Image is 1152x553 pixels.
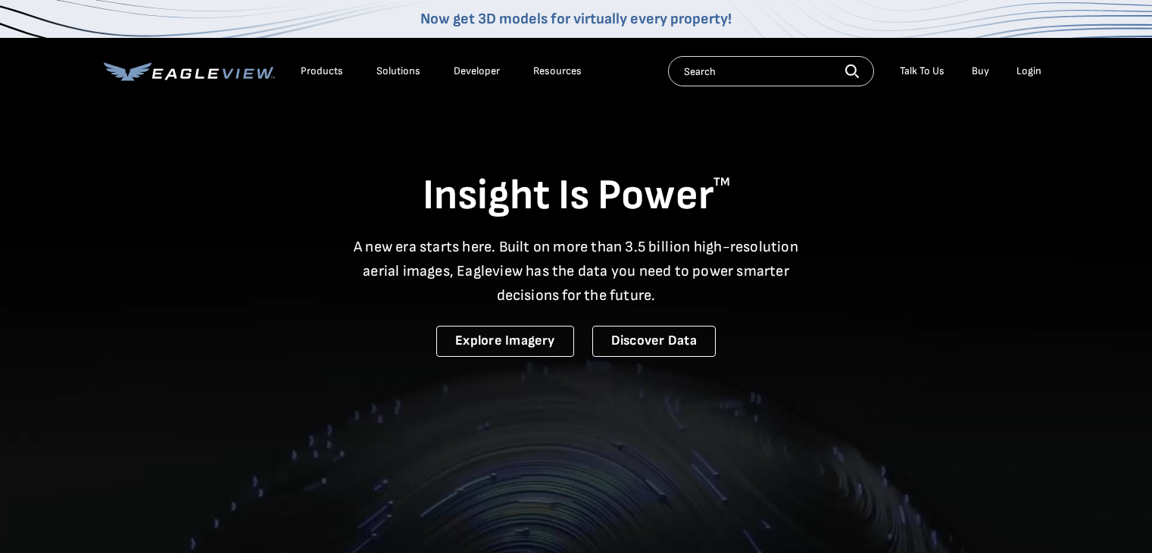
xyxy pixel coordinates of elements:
div: Resources [533,64,582,78]
a: Explore Imagery [436,326,574,357]
a: Now get 3D models for virtually every property! [420,10,732,28]
div: Talk To Us [900,64,944,78]
input: Search [668,56,874,86]
a: Buy [972,64,989,78]
div: Products [301,64,343,78]
a: Developer [454,64,500,78]
div: Solutions [376,64,420,78]
div: Login [1016,64,1041,78]
sup: TM [713,175,730,189]
h1: Insight Is Power [104,170,1049,223]
a: Discover Data [592,326,716,357]
p: A new era starts here. Built on more than 3.5 billion high-resolution aerial images, Eagleview ha... [345,235,808,308]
